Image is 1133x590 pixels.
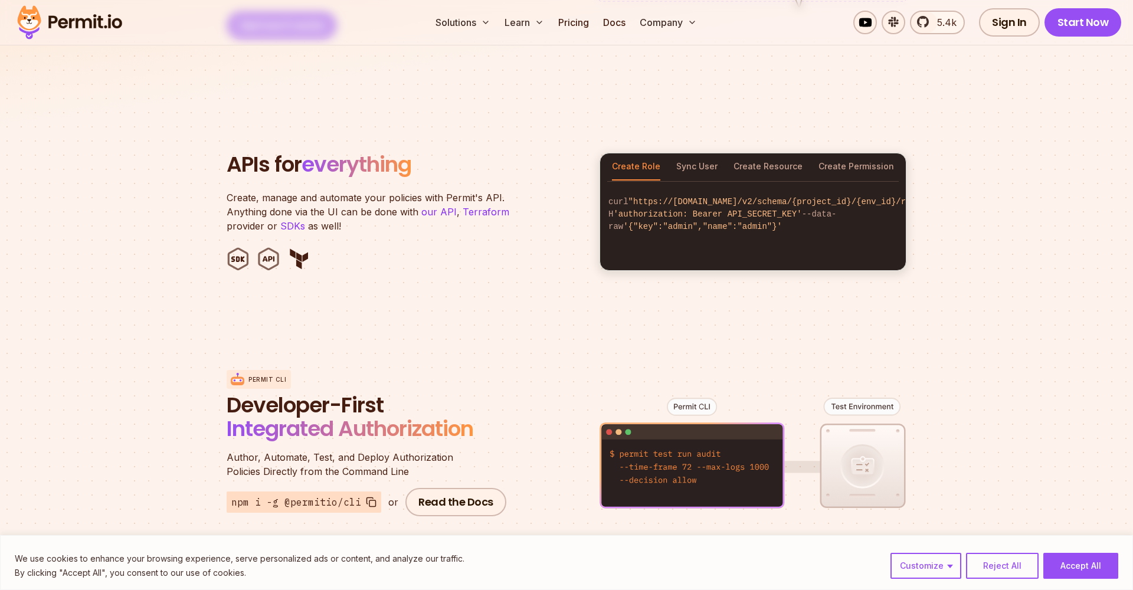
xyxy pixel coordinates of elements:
[431,11,495,34] button: Solutions
[302,149,411,179] span: everything
[405,488,506,516] a: Read the Docs
[612,153,660,181] button: Create Role
[635,11,702,34] button: Company
[676,153,718,181] button: Sync User
[231,495,361,509] span: npm i -g @permitio/cli
[227,414,473,444] span: Integrated Authorization
[598,11,630,34] a: Docs
[227,491,381,513] button: npm i -g @permitio/cli
[979,8,1040,37] a: Sign In
[1043,553,1118,579] button: Accept All
[623,222,782,231] span: '{"key":"admin","name":"admin"}'
[890,553,961,579] button: Customize
[600,186,906,242] code: curl -H --data-raw
[15,552,464,566] p: We use cookies to enhance your browsing experience, serve personalized ads or content, and analyz...
[248,375,286,384] p: Permit CLI
[733,153,803,181] button: Create Resource
[280,220,305,232] a: SDKs
[227,450,510,478] p: Policies Directly from the Command Line
[227,450,510,464] span: Author, Automate, Test, and Deploy Authorization
[818,153,894,181] button: Create Permission
[613,209,801,219] span: 'authorization: Bearer API_SECRET_KEY'
[227,394,510,417] span: Developer-First
[910,11,965,34] a: 5.4k
[12,2,127,42] img: Permit logo
[421,206,457,218] a: our API
[388,495,398,509] div: or
[1044,8,1122,37] a: Start Now
[463,206,509,218] a: Terraform
[930,15,957,29] span: 5.4k
[15,566,464,580] p: By clicking "Accept All", you consent to our use of cookies.
[966,553,1039,579] button: Reject All
[628,197,931,206] span: "https://[DOMAIN_NAME]/v2/schema/{project_id}/{env_id}/roles"
[227,153,585,176] h2: APIs for
[554,11,594,34] a: Pricing
[227,191,522,233] p: Create, manage and automate your policies with Permit's API. Anything done via the UI can be done...
[500,11,549,34] button: Learn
